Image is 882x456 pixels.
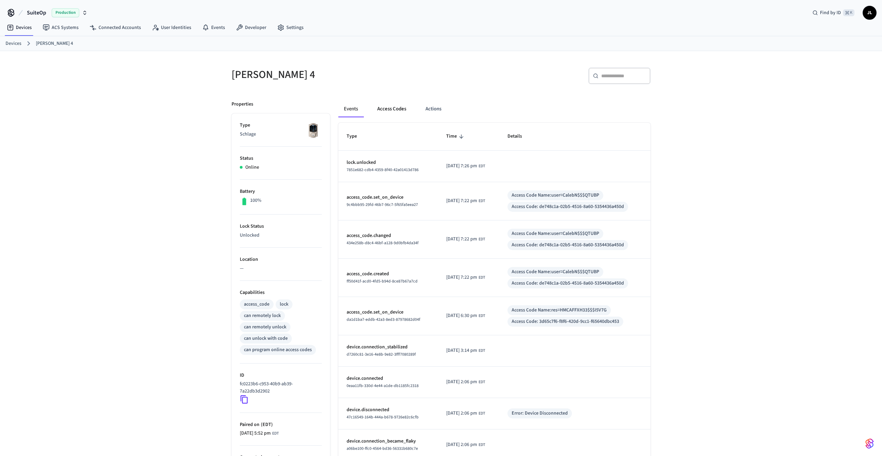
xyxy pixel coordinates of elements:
p: Schlage [240,131,322,138]
p: access_code.changed [347,232,430,239]
p: — [240,265,322,272]
a: ACS Systems [37,21,84,34]
span: EDT [479,410,485,417]
span: [DATE] 2:06 pm [446,378,477,386]
p: Online [245,164,259,171]
p: Type [240,122,322,129]
span: Type [347,131,366,142]
span: a06be100-ffc0-4564-bd36-56331b680c7e [347,446,418,452]
span: 47c16549-164b-444a-b678-9726e82c6cfb [347,414,419,420]
div: Access Code Name: user=CalebN$$$QTUBP [512,268,599,276]
span: [DATE] 3:14 pm [446,347,477,354]
span: [DATE] 2:06 pm [446,410,477,417]
a: Events [197,21,230,34]
div: America/New_York [446,410,485,417]
span: ⌘ K [843,9,854,16]
p: Battery [240,188,322,195]
span: [DATE] 6:30 pm [446,312,477,319]
div: can unlock with code [244,335,288,342]
div: America/New_York [446,378,485,386]
span: ( EDT ) [259,421,273,428]
span: [DATE] 7:22 pm [446,236,477,243]
p: 100% [250,197,261,204]
span: EDT [479,442,485,448]
img: Schlage Sense Smart Deadbolt with Camelot Trim, Front [305,122,322,139]
div: can program online access codes [244,346,312,354]
a: User Identities [146,21,197,34]
p: device.disconnected [347,406,430,414]
button: Actions [420,101,447,117]
div: can remotely lock [244,312,281,319]
span: Production [52,8,79,17]
span: [DATE] 7:26 pm [446,162,477,170]
span: 434e258b-d8c4-46bf-a128-9d0bfb4da34f [347,240,419,246]
span: EDT [479,379,485,385]
p: device.connection_stabilized [347,344,430,351]
button: Access Codes [372,101,412,117]
span: 9c4bbb95-29fd-46b7-96c7-5f65fa5eea27 [347,202,418,208]
button: Events [338,101,363,117]
span: [DATE] 7:22 pm [446,197,477,205]
span: [DATE] 5:52 pm [240,430,271,437]
p: access_code.set_on_device [347,194,430,201]
span: EDT [479,348,485,354]
p: Status [240,155,322,162]
div: America/New_York [446,441,485,448]
span: 0eaa11fb-330d-4e44-a1de-db1185fc2318 [347,383,419,389]
span: [DATE] 2:06 pm [446,441,477,448]
span: ff50d41f-acd0-4fd5-b94d-8ce87b67a7cd [347,278,418,284]
div: Access Code: 3d65c7f6-f8f6-420d-9cc1-f65640dbc453 [512,318,619,325]
span: EDT [479,198,485,204]
p: access_code.created [347,270,430,278]
span: Details [507,131,531,142]
div: America/New_York [446,162,485,170]
p: device.connection_became_flaky [347,438,430,445]
span: EDT [479,163,485,169]
span: EDT [272,430,279,437]
span: da1d1ba7-eddb-42a3-8ed3-87978682d04f [347,317,420,323]
p: Unlocked [240,232,322,239]
span: JL [863,7,876,19]
p: Properties [232,101,253,108]
div: Access Code: de748c1a-02b5-4516-8a60-5354436a450d [512,203,624,210]
div: Access Code: de748c1a-02b5-4516-8a60-5354436a450d [512,241,624,249]
p: access_code.set_on_device [347,309,430,316]
p: Capabilities [240,289,322,296]
a: Devices [6,40,21,47]
div: America/New_York [446,274,485,281]
p: Lock Status [240,223,322,230]
div: access_code [244,301,269,308]
span: [DATE] 7:22 pm [446,274,477,281]
p: lock.unlocked [347,159,430,166]
span: Find by ID [820,9,841,16]
a: Devices [1,21,37,34]
div: America/New_York [446,236,485,243]
div: Access Code Name: user=CalebN$$$QTUBP [512,230,599,237]
button: JL [863,6,876,20]
div: America/New_York [446,312,485,319]
a: Settings [272,21,309,34]
span: 7851e682-cdb4-4359-8f40-42a01413d786 [347,167,419,173]
div: Access Code: de748c1a-02b5-4516-8a60-5354436a450d [512,280,624,287]
p: ID [240,372,322,379]
h5: [PERSON_NAME] 4 [232,68,437,82]
img: SeamLogoGradient.69752ec5.svg [865,438,874,449]
a: Connected Accounts [84,21,146,34]
div: America/New_York [240,430,279,437]
div: Find by ID⌘ K [807,7,860,19]
div: Access Code Name: user=CalebN$$$QTUBP [512,192,599,199]
span: Time [446,131,466,142]
div: ant example [338,101,650,117]
p: fc0223b6-c953-40b9-ab39-7a22db3d2902 [240,380,319,395]
a: [PERSON_NAME] 4 [36,40,73,47]
div: Error: Device Disconnected [512,410,568,417]
span: SuiteOp [27,9,46,17]
p: device.connected [347,375,430,382]
span: EDT [479,313,485,319]
span: EDT [479,236,485,242]
div: lock [280,301,288,308]
span: EDT [479,275,485,281]
p: Paired on [240,421,322,428]
a: Developer [230,21,272,34]
div: Access Code Name: res=HMCAFFXH33$$$I5V7G [512,307,607,314]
